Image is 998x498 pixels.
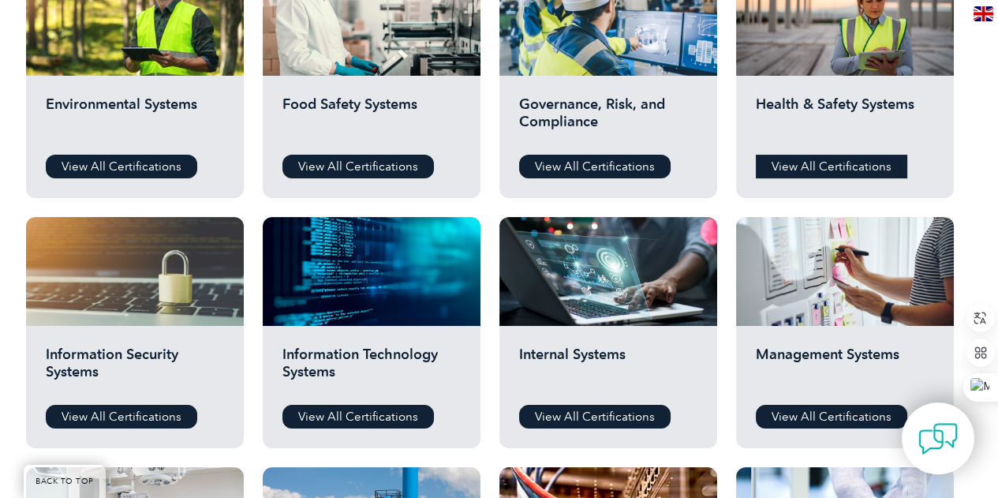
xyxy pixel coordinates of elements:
[756,155,907,178] a: View All Certifications
[756,346,934,393] h2: Management Systems
[282,346,461,393] h2: Information Technology Systems
[519,346,697,393] h2: Internal Systems
[918,419,958,459] img: contact-chat.png
[519,155,671,178] a: View All Certifications
[282,155,434,178] a: View All Certifications
[46,155,197,178] a: View All Certifications
[24,465,106,498] a: BACK TO TOP
[46,346,224,393] h2: Information Security Systems
[282,405,434,429] a: View All Certifications
[46,95,224,143] h2: Environmental Systems
[974,6,993,21] img: en
[756,95,934,143] h2: Health & Safety Systems
[519,95,697,143] h2: Governance, Risk, and Compliance
[756,405,907,429] a: View All Certifications
[46,405,197,429] a: View All Certifications
[519,405,671,429] a: View All Certifications
[282,95,461,143] h2: Food Safety Systems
